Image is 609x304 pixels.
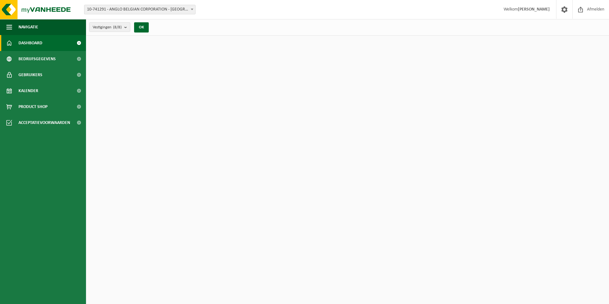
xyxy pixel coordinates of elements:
[113,25,122,29] count: (8/8)
[84,5,196,14] span: 10-741291 - ANGLO BELGIAN CORPORATION - GENT
[134,22,149,33] button: OK
[18,51,56,67] span: Bedrijfsgegevens
[18,115,70,131] span: Acceptatievoorwaarden
[18,67,42,83] span: Gebruikers
[518,7,550,12] strong: [PERSON_NAME]
[18,99,47,115] span: Product Shop
[18,83,38,99] span: Kalender
[89,22,130,32] button: Vestigingen(8/8)
[84,5,195,14] span: 10-741291 - ANGLO BELGIAN CORPORATION - GENT
[18,19,38,35] span: Navigatie
[18,35,42,51] span: Dashboard
[93,23,122,32] span: Vestigingen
